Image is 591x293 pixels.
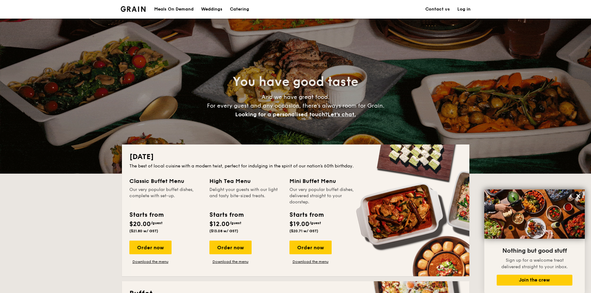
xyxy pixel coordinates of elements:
div: Starts from [209,210,243,220]
span: Let's chat. [328,111,356,118]
a: Download the menu [209,259,252,264]
div: Delight your guests with our light and tasty bite-sized treats. [209,187,282,205]
span: Nothing but good stuff [502,247,567,255]
span: ($20.71 w/ GST) [289,229,318,233]
span: And we have great food. For every guest and any occasion, there’s always room for Grain. [207,94,384,118]
div: Starts from [289,210,323,220]
span: You have good taste [233,74,358,89]
div: High Tea Menu [209,177,282,185]
span: Sign up for a welcome treat delivered straight to your inbox. [501,258,568,269]
div: Order now [129,241,172,254]
a: Logotype [121,6,146,12]
div: Classic Buffet Menu [129,177,202,185]
img: Grain [121,6,146,12]
div: Our very popular buffet dishes, complete with set-up. [129,187,202,205]
div: Mini Buffet Menu [289,177,362,185]
a: Download the menu [289,259,332,264]
span: ($21.80 w/ GST) [129,229,158,233]
img: DSC07876-Edit02-Large.jpeg [484,189,585,239]
button: Join the crew [497,275,572,286]
span: /guest [309,221,321,225]
div: Starts from [129,210,163,220]
span: $20.00 [129,220,151,228]
span: /guest [230,221,241,225]
div: Our very popular buffet dishes, delivered straight to your doorstep. [289,187,362,205]
span: $19.00 [289,220,309,228]
span: ($13.08 w/ GST) [209,229,238,233]
div: Order now [289,241,332,254]
div: The best of local cuisine with a modern twist, perfect for indulging in the spirit of our nation’... [129,163,462,169]
h2: [DATE] [129,152,462,162]
span: $12.00 [209,220,230,228]
span: Looking for a personalised touch? [235,111,328,118]
a: Download the menu [129,259,172,264]
button: Close [573,191,583,201]
span: /guest [151,221,163,225]
div: Order now [209,241,252,254]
